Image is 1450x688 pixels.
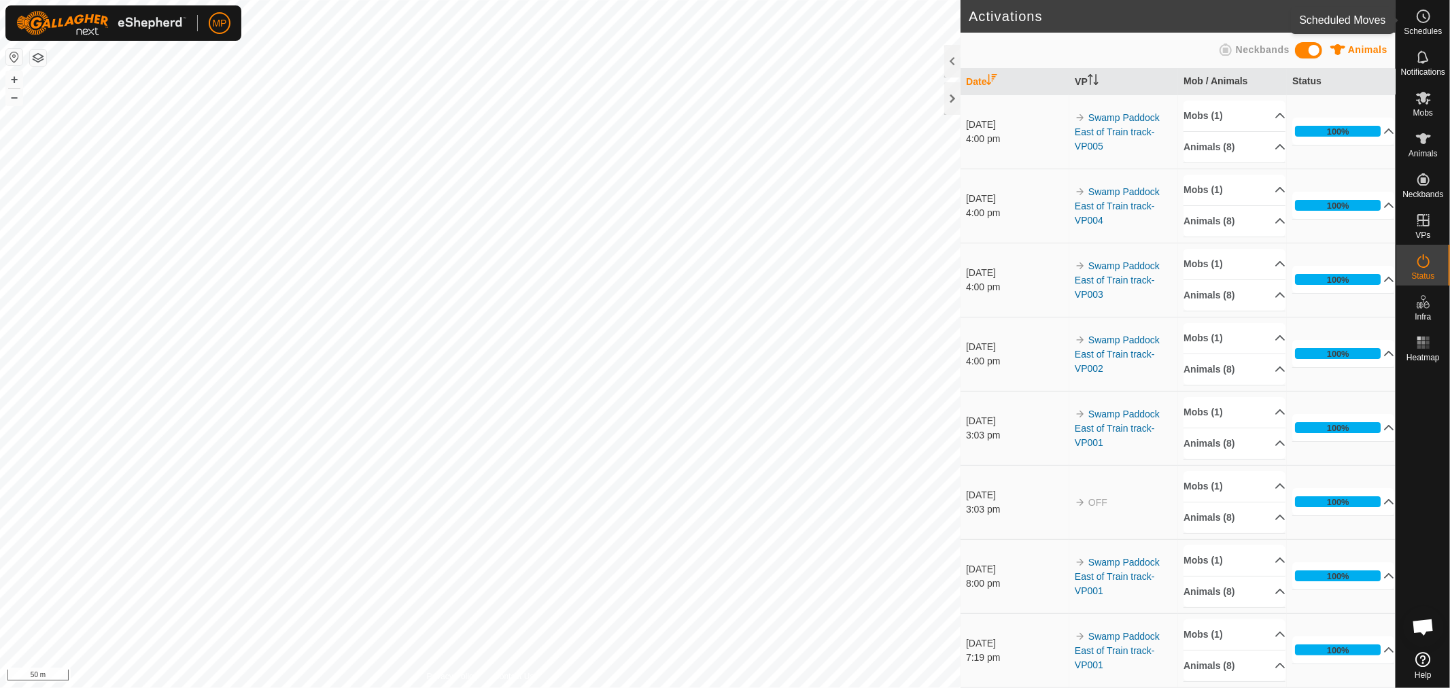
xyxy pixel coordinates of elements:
div: 100% [1295,348,1381,359]
p-accordion-header: Animals (8) [1184,354,1285,385]
th: VP [1069,69,1178,95]
p-accordion-header: Mobs (1) [1184,397,1285,428]
div: [DATE] [966,118,1068,132]
img: arrow [1075,112,1086,123]
th: Mob / Animals [1178,69,1287,95]
a: Swamp Paddock East of Train track-VP005 [1075,112,1160,152]
div: [DATE] [966,488,1068,502]
div: 100% [1327,199,1349,212]
p-accordion-header: Animals (8) [1184,502,1285,533]
div: 100% [1295,200,1381,211]
span: Animals [1409,150,1438,158]
p-sorticon: Activate to sort [986,76,997,87]
button: Map Layers [30,50,46,66]
p-accordion-header: Animals (8) [1184,428,1285,459]
div: [DATE] [966,340,1068,354]
div: 100% [1295,496,1381,507]
p-accordion-header: Mobs (1) [1184,249,1285,279]
div: 100% [1327,347,1349,360]
div: 100% [1295,422,1381,433]
img: Gallagher Logo [16,11,186,35]
span: Schedules [1404,27,1442,35]
button: – [6,89,22,105]
div: 4:00 pm [966,280,1068,294]
a: Swamp Paddock East of Train track-VP004 [1075,186,1160,226]
span: Notifications [1401,68,1445,76]
span: VPs [1415,231,1430,239]
div: [DATE] [966,266,1068,280]
span: Neckbands [1236,44,1290,55]
span: Mobs [1413,109,1433,117]
span: OFF [1088,497,1107,508]
div: 7:19 pm [966,651,1068,665]
div: [DATE] [966,562,1068,577]
a: Privacy Policy [427,670,478,683]
span: Infra [1415,313,1431,321]
th: Status [1287,69,1396,95]
p-sorticon: Activate to sort [1088,76,1099,87]
div: 100% [1295,274,1381,285]
div: 8:00 pm [966,577,1068,591]
div: [DATE] [966,414,1068,428]
p-accordion-header: Animals (8) [1184,132,1285,162]
span: Help [1415,671,1432,679]
th: Date [961,69,1069,95]
a: Swamp Paddock East of Train track-VP003 [1075,260,1160,300]
a: Contact Us [494,670,534,683]
p-accordion-header: Mobs (1) [1184,101,1285,131]
p-accordion-header: Mobs (1) [1184,175,1285,205]
p-accordion-header: Animals (8) [1184,651,1285,681]
p-accordion-header: 100% [1292,562,1394,589]
span: Animals [1348,44,1387,55]
p-accordion-header: 100% [1292,414,1394,441]
img: arrow [1075,557,1086,568]
button: Reset Map [6,49,22,65]
div: 4:00 pm [966,354,1068,368]
img: arrow [1075,186,1086,197]
div: 100% [1327,273,1349,286]
p-accordion-header: 100% [1292,340,1394,367]
div: Open chat [1403,606,1444,647]
div: 100% [1295,570,1381,581]
button: + [6,71,22,88]
a: Swamp Paddock East of Train track-VP001 [1075,631,1160,670]
span: Status [1411,272,1434,280]
p-accordion-header: Mobs (1) [1184,545,1285,576]
span: Heatmap [1406,354,1440,362]
div: 100% [1327,496,1349,509]
p-accordion-header: 100% [1292,636,1394,664]
div: 3:03 pm [966,428,1068,443]
a: Swamp Paddock East of Train track-VP002 [1075,334,1160,374]
div: 4:00 pm [966,206,1068,220]
p-accordion-header: Mobs (1) [1184,619,1285,650]
div: [DATE] [966,636,1068,651]
img: arrow [1075,260,1086,271]
div: 100% [1295,644,1381,655]
img: arrow [1075,409,1086,419]
p-accordion-header: Mobs (1) [1184,471,1285,502]
div: 100% [1327,422,1349,434]
a: Swamp Paddock East of Train track-VP001 [1075,557,1160,596]
span: MP [213,16,227,31]
h2: Activations [969,8,1367,24]
p-accordion-header: 100% [1292,118,1394,145]
img: arrow [1075,334,1086,345]
div: 3:03 pm [966,502,1068,517]
img: arrow [1075,631,1086,642]
img: arrow [1075,497,1086,508]
p-accordion-header: 100% [1292,488,1394,515]
div: 100% [1327,644,1349,657]
p-accordion-header: Animals (8) [1184,206,1285,237]
p-accordion-header: 100% [1292,266,1394,293]
p-accordion-header: Mobs (1) [1184,323,1285,354]
div: 100% [1327,570,1349,583]
span: 36 [1367,6,1382,27]
div: 4:00 pm [966,132,1068,146]
div: 100% [1295,126,1381,137]
div: [DATE] [966,192,1068,206]
div: 100% [1327,125,1349,138]
span: Neckbands [1402,190,1443,199]
p-accordion-header: Animals (8) [1184,280,1285,311]
a: Help [1396,647,1450,685]
p-accordion-header: 100% [1292,192,1394,219]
